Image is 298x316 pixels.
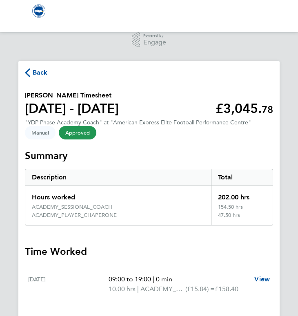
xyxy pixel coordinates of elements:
[132,32,167,48] a: Powered byEngage
[32,204,112,210] div: ACADEMY_SESSIONAL_COACH
[28,274,109,294] div: [DATE]
[211,212,273,225] div: 47.50 hrs
[137,285,139,293] span: |
[25,245,273,258] h3: Time Worked
[143,39,166,46] span: Engage
[254,274,270,284] a: View
[254,275,270,283] span: View
[25,169,273,225] div: Summary
[211,186,273,204] div: 202.00 hrs
[156,275,172,283] span: 0 min
[153,275,154,283] span: |
[25,100,119,117] h1: [DATE] - [DATE]
[25,67,48,77] button: Back
[211,169,273,186] div: Total
[140,284,185,294] span: ACADEMY_SESSIONAL_COACH
[143,32,166,39] span: Powered by
[109,285,136,293] span: 10.00 hrs
[215,285,238,293] span: £158.40
[25,149,273,162] h3: Summary
[185,285,215,293] span: (£15.84) =
[109,275,151,283] span: 09:00 to 19:00
[25,169,211,186] div: Description
[10,4,68,18] a: Go to home page
[25,91,119,100] h2: [PERSON_NAME] Timesheet
[216,101,273,116] app-decimal: £3,045.
[25,119,251,126] div: "YDP Phase Academy Coach" at "American Express Elite Football Performance Centre"
[262,104,273,115] span: 78
[33,68,48,77] span: Back
[25,126,56,139] span: This timesheet was manually created.
[32,212,117,219] div: ACADEMY_PLAYER_CHAPERONE
[59,126,96,139] span: This timesheet has been approved.
[32,4,45,18] img: brightonandhovealbion-logo-retina.png
[211,204,273,212] div: 154.50 hrs
[25,186,211,204] div: Hours worked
